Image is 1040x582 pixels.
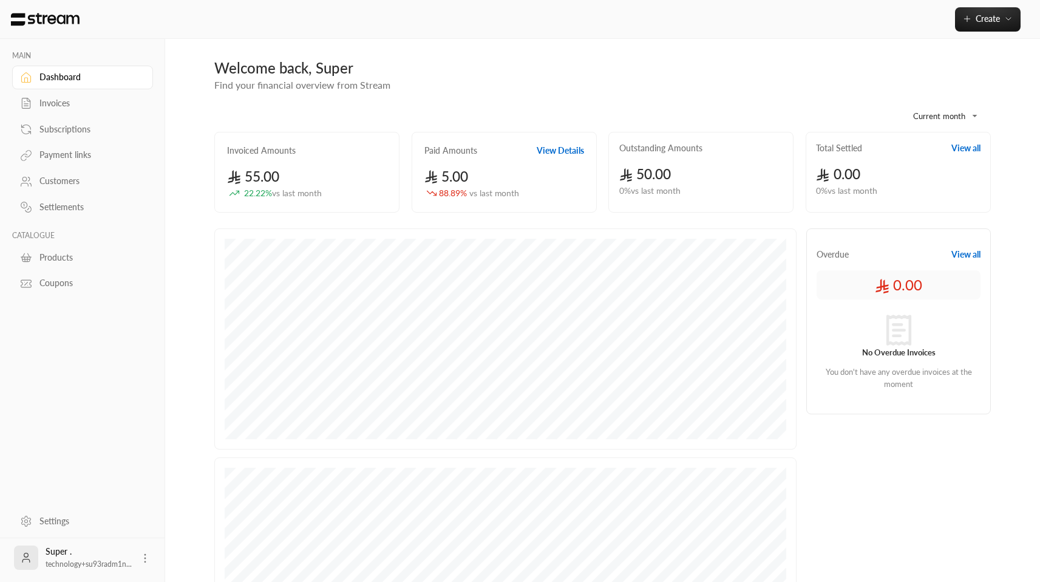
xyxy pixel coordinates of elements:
[39,149,138,161] div: Payment links
[816,166,860,182] span: 0.00
[955,7,1021,32] button: Create
[12,272,153,295] a: Coupons
[619,166,671,182] span: 50.00
[816,142,862,154] h2: Total Settled
[424,168,469,185] span: 5.00
[12,169,153,193] a: Customers
[12,66,153,89] a: Dashboard
[39,515,138,527] div: Settings
[537,145,584,157] button: View Details
[46,560,132,569] span: technology+su93radm1n...
[272,188,322,198] span: vs last month
[39,71,138,83] div: Dashboard
[214,79,390,91] span: Find your financial overview from Stream
[862,347,936,357] strong: No Overdue Invoices
[976,13,1000,24] span: Create
[12,196,153,219] a: Settlements
[39,123,138,135] div: Subscriptions
[951,142,981,154] button: View all
[214,58,991,78] div: Welcome back, Super
[12,509,153,533] a: Settings
[244,187,322,200] span: 22.22 %
[12,117,153,141] a: Subscriptions
[39,252,138,264] div: Products
[39,175,138,187] div: Customers
[875,275,922,295] span: 0.00
[12,231,153,241] p: CATALOGUE
[227,168,279,185] span: 55.00
[12,143,153,167] a: Payment links
[894,100,985,132] div: Current month
[12,51,153,61] p: MAIN
[46,546,132,570] div: Super .
[39,97,138,109] div: Invoices
[12,92,153,115] a: Invoices
[10,13,81,26] img: Logo
[39,201,138,213] div: Settlements
[12,245,153,269] a: Products
[227,145,296,157] h2: Invoiced Amounts
[439,187,519,200] span: 88.89 %
[619,142,702,154] h2: Outstanding Amounts
[951,248,981,261] button: View all
[823,366,974,390] p: You don't have any overdue invoices at the moment
[619,185,681,197] span: 0 % vs last month
[817,248,849,261] span: Overdue
[39,277,138,289] div: Coupons
[816,185,877,197] span: 0 % vs last month
[424,145,477,157] h2: Paid Amounts
[469,188,519,198] span: vs last month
